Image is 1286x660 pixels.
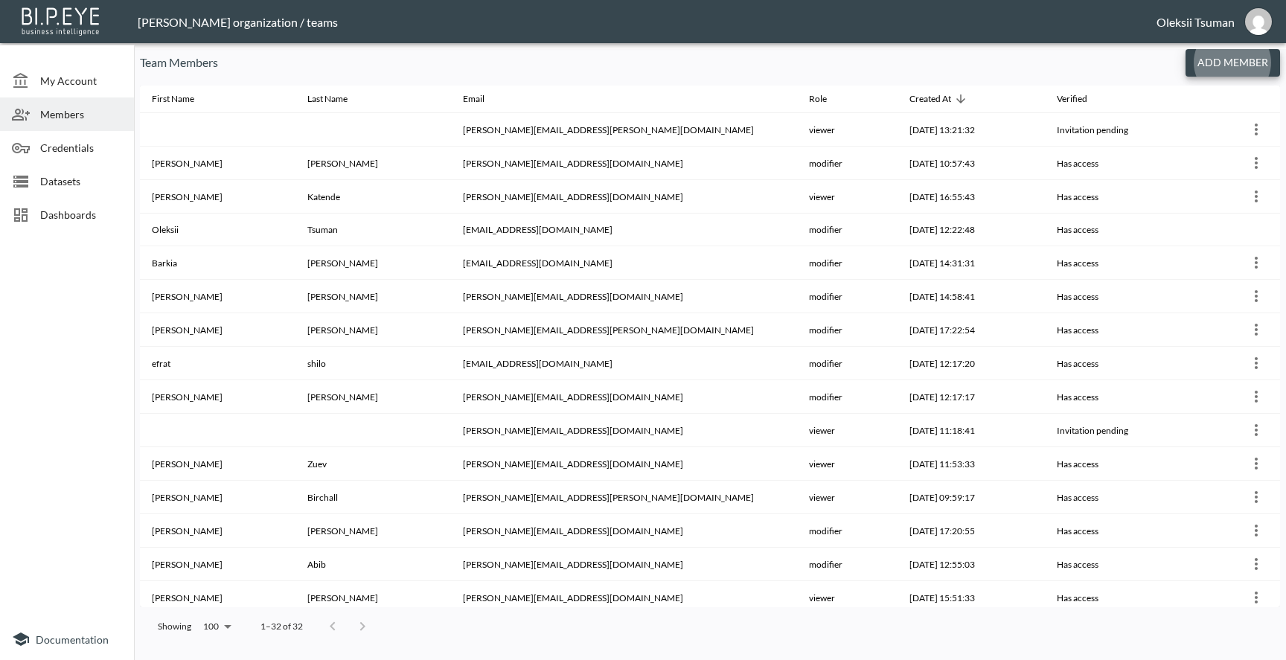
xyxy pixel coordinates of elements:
[451,548,797,581] th: jayne.abib@swap-commerce.com
[1244,519,1268,542] button: more
[1045,313,1202,347] th: Has access
[1202,313,1280,347] th: {"type":{"isMobxInjector":true,"displayName":"inject(Object)","wrappedComponent":{"compare":null,...
[1045,514,1202,548] th: Has access
[1202,347,1280,380] th: {"type":{"isMobxInjector":true,"displayName":"inject(Object)","wrappedComponent":{"compare":null,...
[451,481,797,514] th: simon.birchall@swap-commerce.com
[898,548,1045,581] th: 2024-10-21, 12:55:03
[797,246,898,280] th: modifier
[140,54,1174,71] p: Team Members
[797,380,898,414] th: modifier
[909,90,951,108] div: Created At
[797,414,898,447] th: viewer
[1045,113,1202,147] th: Invitation pending
[451,147,797,180] th: andrew@swap-commerce.com
[307,90,348,108] div: Last Name
[295,347,451,380] th: shilo
[898,214,1045,246] th: 2025-06-12, 12:22:48
[1202,380,1280,414] th: {"type":{"isMobxInjector":true,"displayName":"inject(Object)","wrappedComponent":{"compare":null,...
[1045,414,1202,447] th: Invitation pending
[1045,380,1202,414] th: Has access
[1244,552,1268,576] button: more
[898,147,1045,180] th: 2025-08-28, 10:57:43
[1202,147,1280,180] th: {"type":{"isMobxInjector":true,"displayName":"inject(Object)","wrappedComponent":{"compare":null,...
[451,414,797,447] th: alex.petroui@swap-commerce.com
[1045,447,1202,481] th: Has access
[140,481,295,514] th: Simon
[1244,284,1268,308] button: more
[451,214,797,246] th: oleksii@swap-commerce.com
[1057,90,1087,108] div: Verified
[797,147,898,180] th: modifier
[40,207,122,222] span: Dashboards
[1244,485,1268,509] button: more
[197,617,237,636] div: 100
[1202,113,1280,147] th: {"type":{"isMobxInjector":true,"displayName":"inject(Object)","wrappedComponent":{"compare":null,...
[898,180,1045,214] th: 2025-06-30, 16:55:43
[1045,180,1202,214] th: Has access
[1045,581,1202,615] th: Has access
[1244,318,1268,342] button: more
[140,581,295,615] th: Michael
[140,548,295,581] th: Jayne
[898,246,1045,280] th: 2025-05-27, 14:31:31
[295,514,451,548] th: Croghan
[1186,49,1280,77] button: Add Member
[451,113,797,147] th: dan.matot@swap-commerce.com
[797,481,898,514] th: viewer
[463,90,484,108] div: Email
[36,633,109,646] span: Documentation
[797,180,898,214] th: viewer
[1244,351,1268,375] button: more
[295,147,451,180] th: Lorber
[1202,514,1280,548] th: {"type":{"isMobxInjector":true,"displayName":"inject(Object)","wrappedComponent":{"compare":null,...
[140,514,295,548] th: Joshua
[140,214,295,246] th: Oleksii
[451,380,797,414] th: vivek@swap-commerce.com
[1244,586,1268,609] button: more
[295,246,451,280] th: Avraham
[1157,15,1235,29] div: Oleksii Tsuman
[797,447,898,481] th: viewer
[1045,280,1202,313] th: Has access
[1244,151,1268,175] button: more
[140,347,295,380] th: efrat
[1244,385,1268,409] button: more
[158,620,191,632] p: Showing
[40,73,122,89] span: My Account
[1045,246,1202,280] th: Has access
[1244,251,1268,275] button: more
[19,4,104,37] img: bipeye-logo
[1045,548,1202,581] th: Has access
[809,90,846,108] span: Role
[898,514,1045,548] th: 2025-01-21, 17:20:55
[140,447,295,481] th: Vladimir
[295,581,451,615] th: Kerr
[1057,90,1107,108] span: Verified
[1245,8,1272,35] img: 7d3111450f2157cfeefd0181526c5611
[1244,185,1268,208] button: more
[1202,280,1280,313] th: {"type":{"isMobxInjector":true,"displayName":"inject(Object)","wrappedComponent":{"compare":null,...
[898,481,1045,514] th: 2025-02-17, 09:59:17
[898,414,1045,447] th: 2025-02-19, 11:18:41
[797,214,898,246] th: modifier
[260,620,303,632] p: 1–32 of 32
[898,380,1045,414] th: 2025-04-10, 12:17:17
[1045,481,1202,514] th: Has access
[1202,548,1280,581] th: {"type":{"isMobxInjector":true,"displayName":"inject(Object)","wrappedComponent":{"compare":null,...
[451,581,797,615] th: michael@swap-commerce.com
[797,280,898,313] th: modifier
[12,630,122,648] a: Documentation
[1202,481,1280,514] th: {"type":{"isMobxInjector":true,"displayName":"inject(Object)","wrappedComponent":{"compare":null,...
[1202,414,1280,447] th: {"type":{"isMobxInjector":true,"displayName":"inject(Object)","wrappedComponent":{"compare":null,...
[1244,452,1268,475] button: more
[898,113,1045,147] th: 2025-09-10, 13:21:32
[40,173,122,189] span: Datasets
[898,447,1045,481] th: 2025-02-17, 11:53:33
[1045,347,1202,380] th: Has access
[1202,581,1280,615] th: {"type":{"isMobxInjector":true,"displayName":"inject(Object)","wrappedComponent":{"compare":null,...
[797,113,898,147] th: viewer
[1244,418,1268,442] button: more
[797,514,898,548] th: modifier
[451,280,797,313] th: christopher@swap-commerce.com
[463,90,504,108] span: Email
